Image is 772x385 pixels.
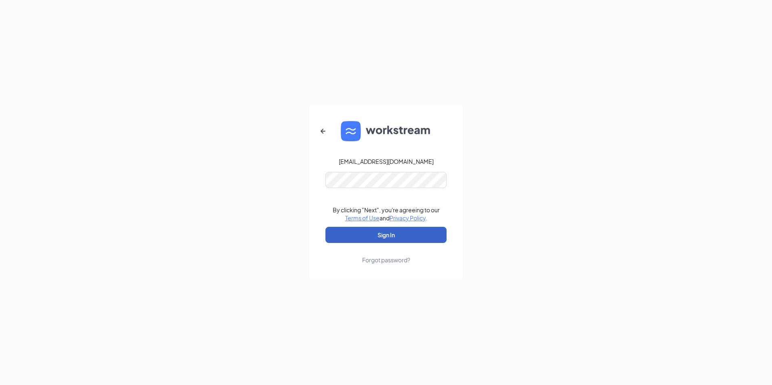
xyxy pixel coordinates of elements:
[345,214,380,222] a: Terms of Use
[325,227,447,243] button: Sign In
[313,121,333,141] button: ArrowLeftNew
[333,206,440,222] div: By clicking "Next", you're agreeing to our and .
[341,121,431,141] img: WS logo and Workstream text
[362,243,410,264] a: Forgot password?
[339,157,434,165] div: [EMAIL_ADDRESS][DOMAIN_NAME]
[362,256,410,264] div: Forgot password?
[390,214,426,222] a: Privacy Policy
[318,126,328,136] svg: ArrowLeftNew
